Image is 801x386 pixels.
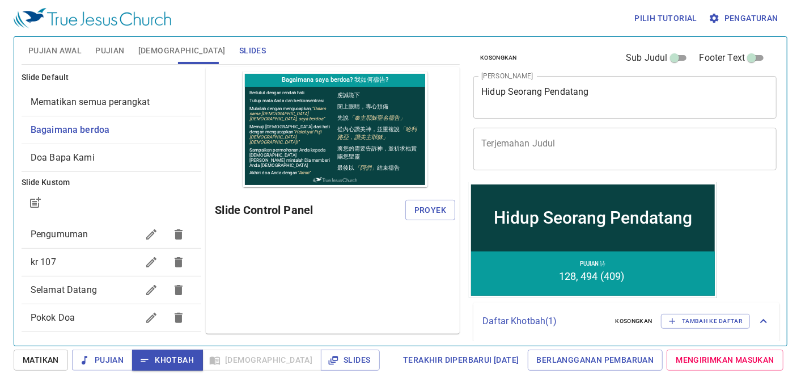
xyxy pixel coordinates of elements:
[22,177,202,189] h6: Slide Kustom
[14,8,171,28] img: True Jesus Church
[711,11,778,26] span: Pengaturan
[28,44,82,58] span: Pujian Awal
[481,86,769,108] textarea: Hidup Seorang Pendatang
[403,353,519,367] span: Terakhir Diperbarui [DATE]
[22,89,202,116] div: Mematikan semua perangkat
[7,53,90,73] p: Memuji [DEMOGRAPHIC_DATA] dari hati dengan mengucapkan
[215,201,405,219] h6: Slide Control Panel
[106,43,163,49] em: 「奉主耶穌聖名禱告」
[7,76,90,96] p: Sampaikan permohonan Anda kepada [DEMOGRAPHIC_DATA] [PERSON_NAME] mintalah Dia memberi Anda [DEMO...
[414,203,446,217] span: Proyek
[22,116,202,144] div: Bagaimana berdoa
[22,144,202,171] div: Doa Bapa Kami
[528,350,663,371] a: Berlangganan Pembaruan
[321,350,379,371] button: Slides
[473,51,524,65] button: Kosongkan
[14,350,68,371] button: Matikan
[330,353,370,367] span: Slides
[7,27,90,32] p: Tutup mata Anda dan berkonsentrasi
[70,106,115,111] img: True Jesus Church
[480,53,517,63] span: Kosongkan
[7,58,79,73] em: “Haleluya! Puji [DEMOGRAPHIC_DATA] [DEMOGRAPHIC_DATA]!”
[31,124,109,135] span: [object Object]
[22,72,202,84] h6: Slide Default
[661,314,750,329] button: Tambah ke Daftar
[22,304,202,332] div: Pokok Doa
[469,182,717,298] iframe: from-child
[72,350,133,371] button: Pujian
[668,316,743,326] span: Tambah ke Daftar
[95,31,178,39] p: 閉上眼睛，專心預備
[626,51,667,65] span: Sub Judul
[95,20,178,28] p: 虔誠跪下
[405,200,455,221] button: Proyek
[112,93,134,99] em: 「阿們」
[95,93,178,100] p: 最後以 結束禱告
[537,353,654,367] span: Berlangganan Pembaruan
[132,350,203,371] button: Khotbah
[22,332,202,359] div: Kr 468
[22,221,202,248] div: Pengumuman
[95,73,178,89] p: 將您的需要告訴神，並祈求祂賞賜您聖靈
[95,43,178,51] p: 先說
[399,350,523,371] a: Terakhir Diperbarui [DATE]
[95,54,174,69] em: 「哈利路亞，讚美主耶穌」
[22,249,202,276] div: kr 107
[31,96,150,107] span: [object Object]
[31,257,56,267] span: kr 107
[239,44,266,58] span: Slides
[473,303,779,340] div: Daftar Khotbah(1)KosongkanTambah ke Daftar
[31,152,95,163] span: [object Object]
[630,8,702,29] button: Pilih tutorial
[31,229,88,240] span: Pengumuman
[23,353,59,367] span: Matikan
[7,35,90,50] p: Mulailah dengan mengucapkan,
[31,312,75,323] span: Pokok Doa
[95,44,124,58] span: Pujian
[634,11,697,26] span: Pilih tutorial
[609,314,659,328] button: Kosongkan
[7,99,90,104] p: Akhiri doa Anda dengan
[7,19,90,24] p: Berlutut dengan rendah hati
[81,353,124,367] span: Pujian
[676,353,774,367] span: Mengirimkan Masukan
[31,284,97,295] span: Selamat Datang
[616,316,652,326] span: Kosongkan
[138,44,226,58] span: [DEMOGRAPHIC_DATA]
[95,54,178,70] p: 從內心讚美神，並重複說
[706,8,783,29] button: Pengaturan
[700,51,745,65] span: Footer Text
[54,99,68,104] em: “Amin”
[22,276,202,304] div: Selamat Datang
[7,35,83,50] em: “Dalam nama [DEMOGRAPHIC_DATA] [DEMOGRAPHIC_DATA], saya berdoa”
[2,2,183,15] h1: Bagaimana saya berdoa? 我如何禱告?
[141,353,194,367] span: Khotbah
[667,350,783,371] a: Mengirimkan Masukan
[482,314,606,328] p: Daftar Khotbah ( 1 )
